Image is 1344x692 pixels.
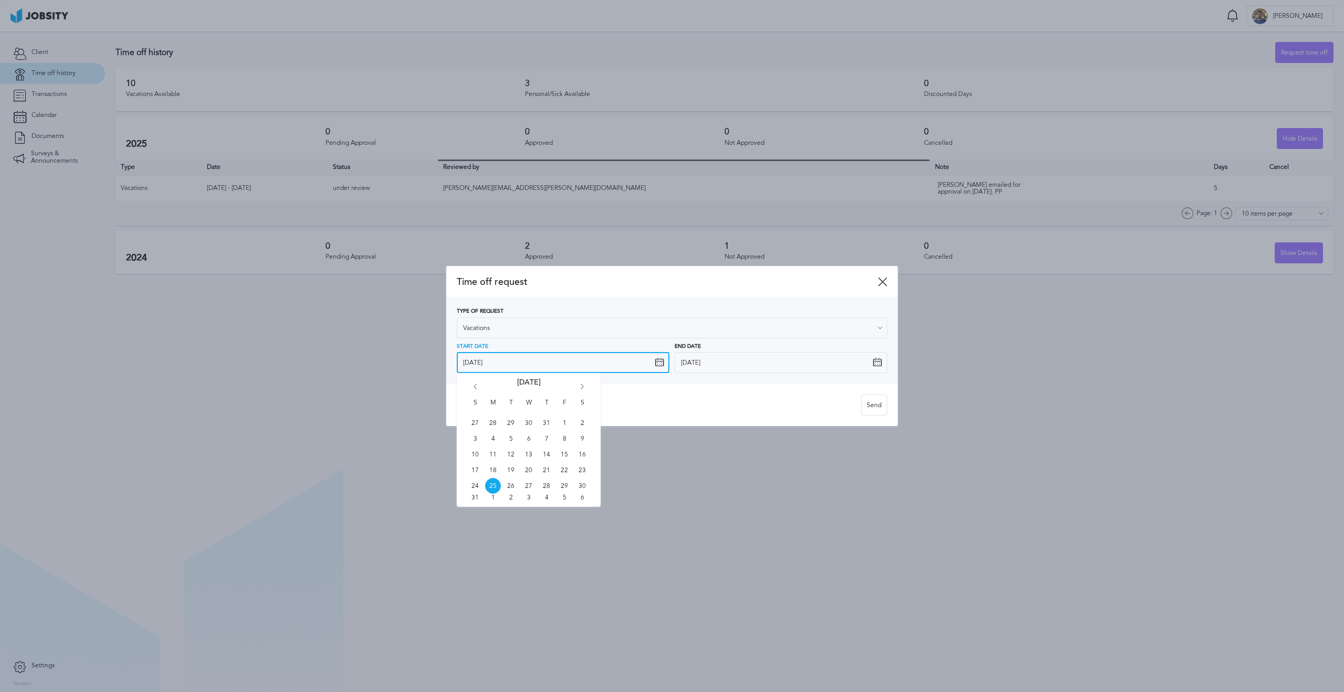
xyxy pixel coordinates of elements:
span: M [485,399,501,415]
span: S [467,399,483,415]
span: Mon Jul 28 2025 [485,415,501,431]
span: Sun Aug 31 2025 [467,494,483,502]
span: Wed Sep 03 2025 [521,494,537,502]
span: Tue Aug 19 2025 [503,462,519,478]
span: Mon Aug 18 2025 [485,462,501,478]
span: Thu Aug 21 2025 [539,462,554,478]
span: Thu Sep 04 2025 [539,494,554,502]
span: Tue Aug 12 2025 [503,446,519,462]
span: Start Date [457,344,488,350]
span: T [503,399,519,415]
span: Tue Aug 05 2025 [503,431,519,446]
span: W [521,399,537,415]
span: Mon Aug 04 2025 [485,431,501,446]
span: Mon Sep 01 2025 [485,494,501,502]
span: Wed Aug 06 2025 [521,431,537,446]
i: Go forward 1 month [577,384,587,393]
span: Tue Sep 02 2025 [503,494,519,502]
span: Thu Aug 14 2025 [539,446,554,462]
span: Sat Aug 09 2025 [574,431,590,446]
span: Fri Aug 22 2025 [556,462,572,478]
span: Sat Aug 23 2025 [574,462,590,478]
span: Sun Aug 17 2025 [467,462,483,478]
span: Sun Aug 24 2025 [467,478,483,494]
span: Wed Aug 20 2025 [521,462,537,478]
span: Sun Aug 10 2025 [467,446,483,462]
span: F [556,399,572,415]
span: Thu Jul 31 2025 [539,415,554,431]
span: Sat Aug 16 2025 [574,446,590,462]
span: Sat Aug 02 2025 [574,415,590,431]
span: Fri Sep 05 2025 [556,494,572,502]
span: Sun Aug 03 2025 [467,431,483,446]
span: Sat Sep 06 2025 [574,494,590,502]
span: Tue Aug 26 2025 [503,478,519,494]
span: Sun Jul 27 2025 [467,415,483,431]
span: Mon Aug 11 2025 [485,446,501,462]
span: Fri Aug 29 2025 [556,478,572,494]
span: Fri Aug 01 2025 [556,415,572,431]
span: T [539,399,554,415]
span: Sat Aug 30 2025 [574,478,590,494]
span: Type of Request [457,308,503,315]
span: Thu Aug 07 2025 [539,431,554,446]
span: [DATE] [517,378,541,399]
span: Mon Aug 25 2025 [485,478,501,494]
span: Fri Aug 08 2025 [556,431,572,446]
span: Thu Aug 28 2025 [539,478,554,494]
span: Wed Jul 30 2025 [521,415,537,431]
span: S [574,399,590,415]
span: Time off request [457,276,878,288]
span: Wed Aug 13 2025 [521,446,537,462]
i: Go back 1 month [470,384,480,393]
span: Wed Aug 27 2025 [521,478,537,494]
span: Tue Jul 29 2025 [503,415,519,431]
span: Fri Aug 15 2025 [556,446,572,462]
span: End Date [675,344,701,350]
button: Send [861,395,887,416]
